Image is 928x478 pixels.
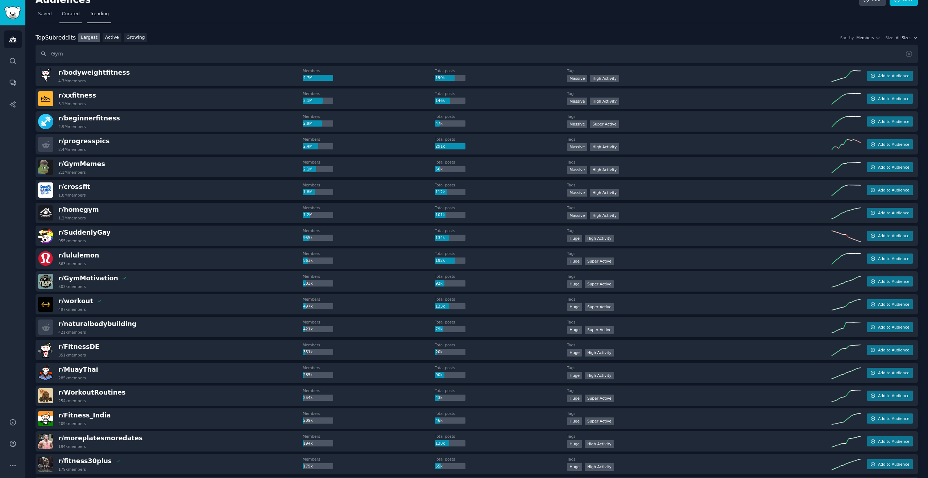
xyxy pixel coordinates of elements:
[867,116,913,127] button: Add to Audience
[38,91,53,106] img: xxfitness
[435,182,567,188] dt: Total posts
[867,345,913,355] button: Add to Audience
[303,120,333,127] div: 2.9M
[878,188,909,193] span: Add to Audience
[38,388,53,403] img: WorkoutRoutines
[58,115,120,122] span: r/ beginnerfitness
[38,365,53,380] img: MuayThai
[867,413,913,424] button: Add to Audience
[878,279,909,284] span: Add to Audience
[303,137,435,142] dt: Members
[585,349,614,357] div: High Activity
[567,91,832,96] dt: Tags
[435,235,465,241] div: 134k
[58,353,86,358] div: 351k members
[567,457,832,462] dt: Tags
[38,182,53,198] img: crossfit
[59,8,82,23] a: Curated
[567,160,832,165] dt: Tags
[90,11,109,17] span: Trending
[585,235,614,242] div: High Activity
[585,440,614,448] div: High Activity
[585,417,614,425] div: Super Active
[878,256,909,261] span: Add to Audience
[567,166,587,174] div: Massive
[567,342,832,347] dt: Tags
[435,395,465,401] div: 43k
[590,120,619,128] div: Super Active
[435,205,567,210] dt: Total posts
[58,275,118,282] span: r/ GymMotivation
[303,75,333,81] div: 4.7M
[896,35,911,40] span: All Sizes
[303,365,435,370] dt: Members
[303,257,333,264] div: 863k
[303,388,435,393] dt: Members
[567,280,582,288] div: Huge
[435,297,567,302] dt: Total posts
[58,284,86,289] div: 503k members
[867,254,913,264] button: Add to Audience
[58,215,86,221] div: 1.2M members
[87,8,111,23] a: Trending
[878,393,909,398] span: Add to Audience
[435,160,567,165] dt: Total posts
[435,434,567,439] dt: Total posts
[58,467,86,472] div: 179k members
[58,92,96,99] span: r/ xxfitness
[58,101,86,106] div: 3.1M members
[58,421,86,426] div: 209k members
[303,395,333,401] div: 254k
[303,463,333,470] div: 179k
[435,320,567,325] dt: Total posts
[58,206,99,213] span: r/ homegym
[435,91,567,96] dt: Total posts
[878,210,909,215] span: Add to Audience
[38,342,53,358] img: FitnessDE
[38,274,53,289] img: GymMotivation
[567,411,832,416] dt: Tags
[435,463,465,470] div: 55k
[303,68,435,73] dt: Members
[878,302,909,307] span: Add to Audience
[58,366,98,373] span: r/ MuayThai
[124,33,148,42] a: Growing
[4,7,21,19] img: GummySearch logo
[303,228,435,233] dt: Members
[585,326,614,334] div: Super Active
[58,124,86,129] div: 2.9M members
[585,303,614,311] div: Super Active
[435,457,567,462] dt: Total posts
[590,98,619,105] div: High Activity
[867,162,913,172] button: Add to Audience
[867,231,913,241] button: Add to Audience
[58,297,93,305] span: r/ workout
[435,189,465,195] div: 112k
[567,120,587,128] div: Massive
[303,98,333,104] div: 3.1M
[36,33,76,42] div: Top Subreddits
[303,440,333,447] div: 194k
[435,137,567,142] dt: Total posts
[590,189,619,197] div: High Activity
[856,35,880,40] button: Members
[58,170,86,175] div: 2.1M members
[435,372,465,378] div: 90k
[878,96,909,101] span: Add to Audience
[303,320,435,325] dt: Members
[58,238,86,243] div: 955k members
[567,372,582,379] div: Huge
[567,274,832,279] dt: Tags
[856,35,874,40] span: Members
[567,228,832,233] dt: Tags
[878,370,909,375] span: Add to Audience
[303,349,333,355] div: 351k
[58,412,111,419] span: r/ Fitness_India
[585,463,614,471] div: High Activity
[590,212,619,219] div: High Activity
[878,439,909,444] span: Add to Audience
[62,11,80,17] span: Curated
[878,233,909,238] span: Add to Audience
[303,212,333,218] div: 1.2M
[58,261,86,266] div: 863k members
